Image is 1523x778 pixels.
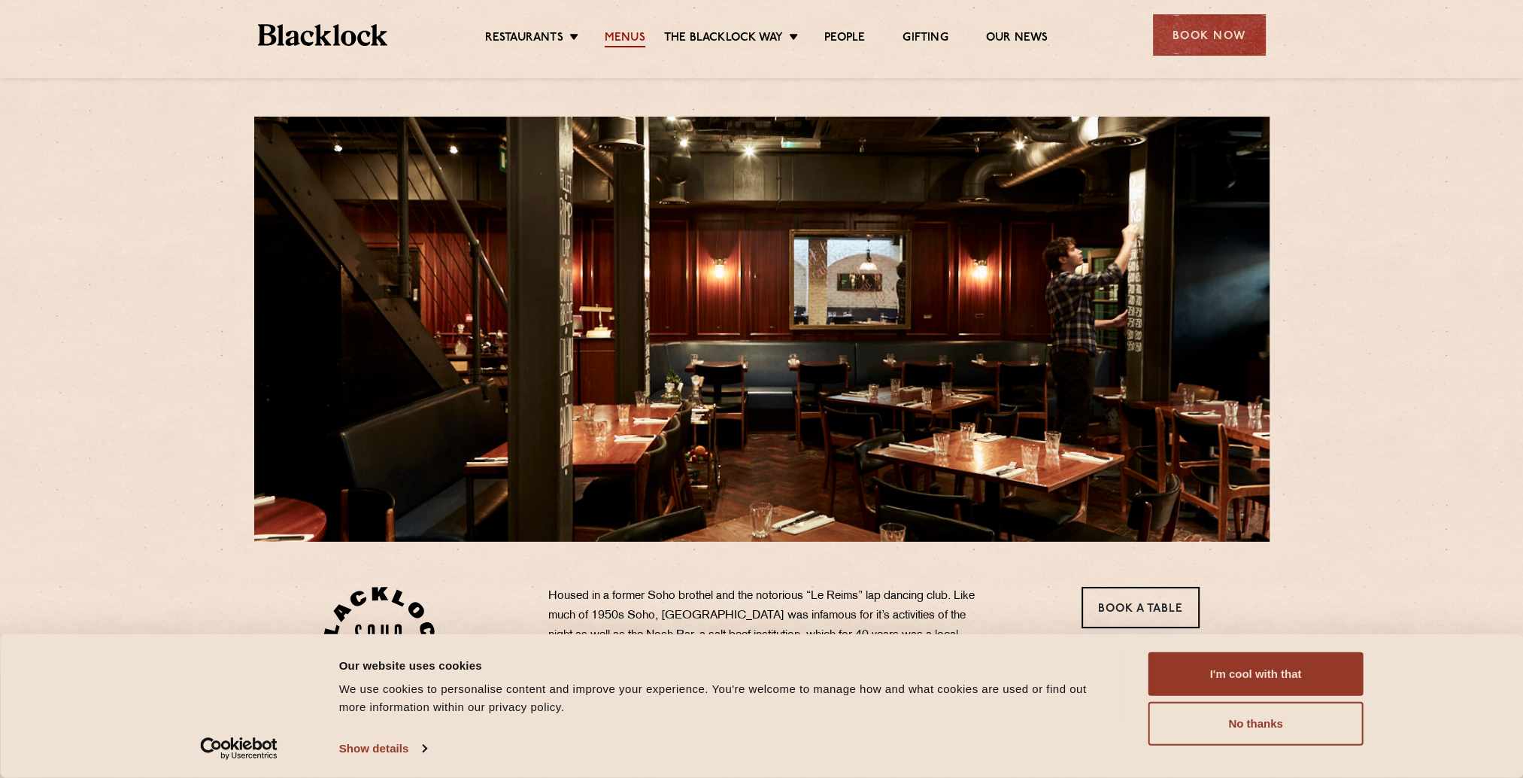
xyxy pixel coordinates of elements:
div: Book Now [1153,14,1266,56]
p: Housed in a former Soho brothel and the notorious “Le Reims” lap dancing club. Like much of 1950s... [548,587,992,723]
a: The Blacklock Way [664,31,783,47]
a: Show details [339,737,426,760]
a: Menus [605,31,645,47]
button: I'm cool with that [1148,652,1364,696]
img: Soho-stamp-default.svg [323,587,435,700]
div: We use cookies to personalise content and improve your experience. You're welcome to manage how a... [339,680,1115,716]
a: Book a Table [1082,587,1200,628]
a: Gifting [903,31,948,47]
button: No thanks [1148,702,1364,746]
div: Our website uses cookies [339,656,1115,674]
img: BL_Textured_Logo-footer-cropped.svg [258,24,388,46]
a: People [824,31,865,47]
a: Our News [986,31,1048,47]
a: Restaurants [485,31,563,47]
a: Usercentrics Cookiebot - opens in a new window [173,737,305,760]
